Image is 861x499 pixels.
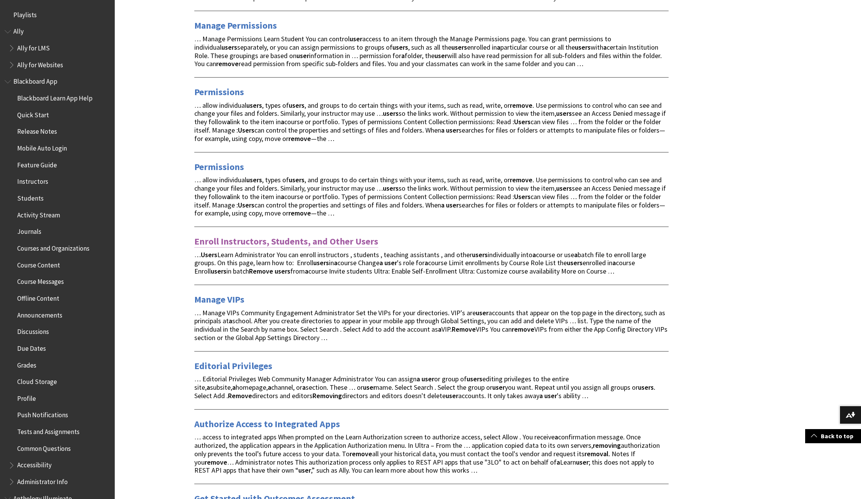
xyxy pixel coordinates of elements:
[384,258,397,267] strong: user
[305,267,308,275] strong: a
[17,442,71,452] span: Common Questions
[435,51,447,60] strong: user
[207,383,210,392] strong: a
[194,101,666,143] span: … allow individual , types of , and groups to do certain things with your items, such as read, wr...
[512,325,534,334] strong: remove
[194,19,277,32] a: Manage Permissions
[438,325,441,334] strong: a
[17,425,80,436] span: Tests and Assignments
[441,201,444,209] strong: a
[298,466,311,475] strong: user
[205,458,227,467] strong: remove
[246,101,262,110] strong: users
[363,383,376,392] strong: user
[17,275,64,286] span: Course Messages
[17,125,57,136] span: Release Notes
[201,250,217,259] strong: Users
[17,142,67,152] span: Mobile Auto Login
[289,175,304,184] strong: users
[289,101,304,110] strong: users
[227,117,230,126] strong: a
[556,184,572,193] strong: users
[584,449,609,458] strong: removal
[312,391,342,400] strong: Removing
[288,209,311,217] strong: remove
[334,258,337,267] strong: a
[17,292,59,302] span: Offline Content
[228,391,252,400] strong: Remove
[510,101,532,110] strong: remove
[194,308,667,342] span: … Manage VIPs Community Engagement Administrator Set the VIPs for your directories. VIP's are acc...
[467,374,482,383] strong: users
[238,126,254,134] strong: Users
[401,51,405,60] strong: a
[194,374,655,400] span: … Editorial Privileges Web Community Manager Administrator You can assign or group of editing pri...
[350,34,362,43] strong: user
[446,201,459,209] strong: user
[17,392,36,402] span: Profile
[288,134,311,143] strong: remove
[350,449,372,458] strong: remove
[556,109,572,118] strong: users
[514,117,531,126] strong: Users
[229,316,232,325] strong: a
[17,375,57,386] span: Cloud Storage
[5,25,110,71] nav: Book outline for Anthology Ally Help
[593,441,621,450] strong: removing
[557,458,560,467] strong: a
[13,75,57,86] span: Blackboard App
[17,309,62,319] span: Announcements
[497,43,500,52] strong: a
[17,109,49,119] span: Quick Start
[5,8,110,21] nav: Book outline for Playlists
[249,267,273,275] strong: Remove
[422,374,434,383] strong: user
[194,360,272,372] a: Editorial Privileges
[194,34,662,68] span: … Manage Permissions Learn Student You can control access to an item through the Manage Permissio...
[281,192,284,201] strong: a
[441,126,444,134] strong: a
[638,383,654,392] strong: users
[17,92,93,102] span: Blackboard Learn App Help
[383,109,399,118] strong: users
[417,374,420,383] strong: a
[425,258,428,267] strong: a
[612,258,616,267] strong: a
[451,43,467,52] strong: users
[194,250,646,276] span: … Learn Administrator You can enroll instructors , students , teaching assistants , and other ind...
[379,258,383,267] strong: a
[13,25,24,36] span: Ally
[17,242,90,252] span: Courses and Organizations
[194,235,378,248] a: Enroll Instructors, Students, and Other Users
[194,418,340,430] a: Authorize Access to Integrated Apps
[603,43,607,52] strong: a
[17,209,60,219] span: Activity Stream
[514,192,531,201] strong: Users
[194,86,244,98] a: Permissions
[17,42,50,52] span: Ally for LMS
[574,250,578,259] strong: a
[476,308,488,317] strong: user
[555,433,558,441] strong: a
[227,192,230,201] strong: a
[17,192,44,202] span: Students
[281,117,284,126] strong: a
[17,175,48,186] span: Instructors
[238,201,254,209] strong: Users
[221,43,237,52] strong: users
[544,391,557,400] strong: user
[17,475,68,486] span: Administrator Info
[17,259,60,269] span: Course Content
[17,459,52,469] span: Accessibility
[268,383,271,392] strong: a
[472,250,488,259] strong: users
[492,383,505,392] strong: user
[446,126,459,134] strong: user
[446,391,458,400] strong: user
[532,250,536,259] strong: a
[392,43,408,52] strong: users
[539,391,543,400] strong: a
[452,325,476,334] strong: Remove
[246,175,262,184] strong: users
[302,383,306,392] strong: a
